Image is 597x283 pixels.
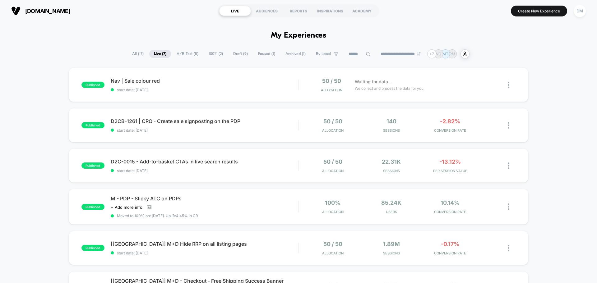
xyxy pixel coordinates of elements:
p: RM [449,52,455,56]
div: AUDIENCES [251,6,283,16]
div: + 7 [427,49,436,58]
span: Allocation [322,251,344,255]
span: start date: [DATE] [111,88,298,92]
span: 1.89M [383,241,400,247]
span: published [81,204,104,210]
div: ACADEMY [346,6,378,16]
span: Waiting for data... [355,78,392,85]
div: DM [574,5,586,17]
span: Allocation [321,88,342,92]
span: CONVERSION RATE [422,251,478,255]
h1: My Experiences [271,31,326,40]
span: Allocation [322,169,344,173]
span: D2CB-1261 | CRO - Create sale signposting on the PDP [111,118,298,124]
span: 140 [386,118,396,125]
span: 22.31k [382,158,401,165]
img: close [508,245,509,251]
span: All ( 17 ) [127,50,148,58]
span: + Add more info [111,205,142,210]
span: Draft ( 9 ) [229,50,252,58]
span: Sessions [364,169,419,173]
button: DM [572,5,588,17]
span: Live ( 7 ) [149,50,171,58]
img: close [508,203,509,210]
span: PER SESSION VALUE [422,169,478,173]
img: Visually logo [11,6,21,16]
span: 50 / 50 [323,118,342,125]
span: published [81,82,104,88]
span: 100% [325,199,340,206]
div: REPORTS [283,6,314,16]
span: Users [364,210,419,214]
span: [DOMAIN_NAME] [25,8,70,14]
span: -13.12% [439,158,461,165]
span: A/B Test ( 5 ) [172,50,203,58]
span: Nav | Sale colour red [111,78,298,84]
span: published [81,122,104,128]
span: Allocation [322,128,344,133]
p: VG [436,52,441,56]
span: Sessions [364,251,419,255]
span: We collect and process the data for you [355,85,423,91]
span: 100% ( 2 ) [204,50,228,58]
p: MT [442,52,448,56]
div: LIVE [219,6,251,16]
span: start date: [DATE] [111,128,298,133]
button: [DOMAIN_NAME] [9,6,72,16]
img: close [508,122,509,129]
img: close [508,82,509,88]
img: close [508,162,509,169]
span: 85.24k [381,199,401,206]
span: start date: [DATE] [111,168,298,173]
span: 50 / 50 [322,78,341,84]
span: Allocation [322,210,344,214]
span: -0.17% [441,241,459,247]
span: CONVERSION RATE [422,210,478,214]
div: INSPIRATIONS [314,6,346,16]
span: -2.82% [440,118,460,125]
span: Paused ( 1 ) [253,50,280,58]
span: Moved to 100% on: [DATE] . Uplift: 4.45% in CR [117,213,198,218]
span: CONVERSION RATE [422,128,478,133]
span: published [81,162,104,169]
span: 50 / 50 [323,241,342,247]
img: end [417,52,421,56]
button: Create New Experience [511,6,567,16]
span: [[GEOGRAPHIC_DATA]] M+D Hide RRP on all listing pages [111,241,298,247]
span: Sessions [364,128,419,133]
span: M - PDP - Sticky ATC on PDPs [111,195,298,202]
span: Archived ( 1 ) [281,50,310,58]
span: By Label [316,52,331,56]
span: D2C-0015 - Add-to-basket CTAs in live search results [111,158,298,165]
span: 10.14% [441,199,460,206]
span: published [81,245,104,251]
span: 50 / 50 [323,158,342,165]
span: start date: [DATE] [111,251,298,255]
